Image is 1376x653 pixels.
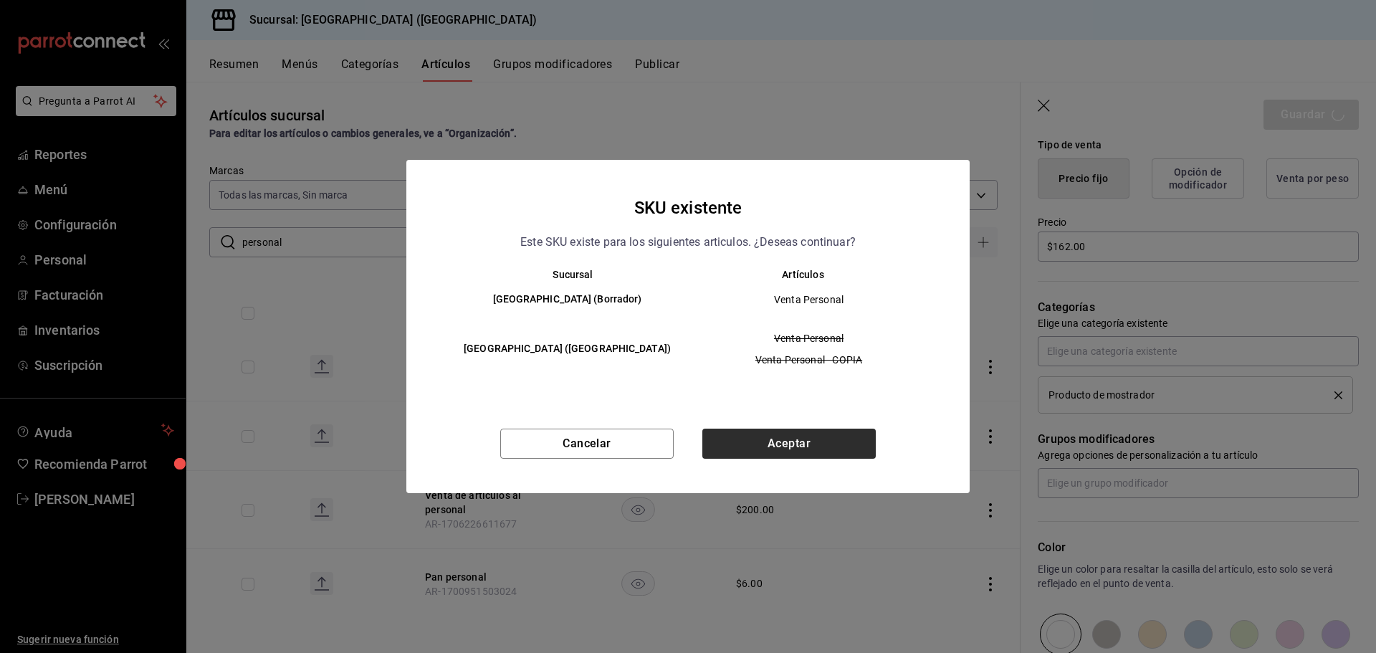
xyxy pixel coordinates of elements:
[702,429,876,459] button: Aceptar
[500,429,674,459] button: Cancelar
[458,341,677,357] h6: [GEOGRAPHIC_DATA] ([GEOGRAPHIC_DATA])
[700,331,917,345] span: Venta Personal
[634,194,742,221] h4: SKU existente
[435,269,688,280] th: Sucursal
[520,233,856,252] p: Este SKU existe para los siguientes articulos. ¿Deseas continuar?
[700,353,917,367] span: Venta Personal - COPIA
[700,292,917,307] span: Venta Personal
[688,269,941,280] th: Artículos
[458,292,677,308] h6: [GEOGRAPHIC_DATA] (Borrador)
